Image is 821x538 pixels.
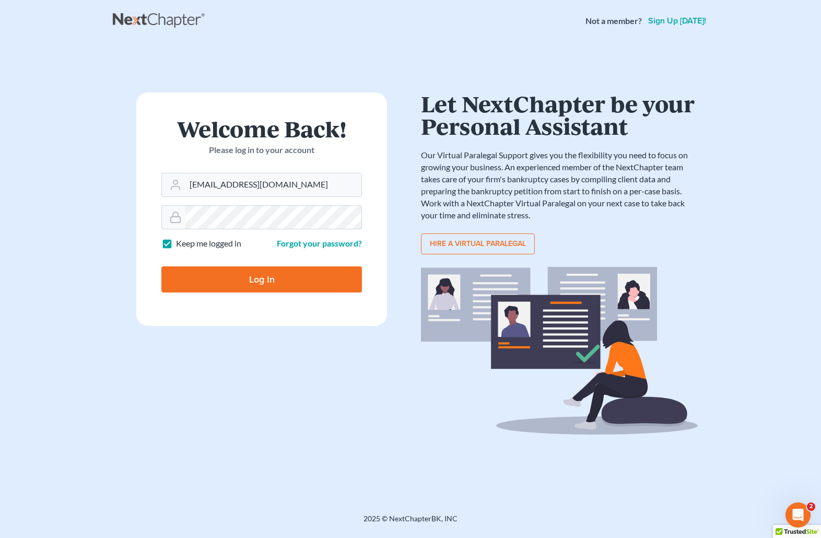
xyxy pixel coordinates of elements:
[277,238,362,248] a: Forgot your password?
[421,233,535,254] a: Hire a virtual paralegal
[161,118,362,140] h1: Welcome Back!
[585,15,642,27] strong: Not a member?
[421,149,698,221] p: Our Virtual Paralegal Support gives you the flexibility you need to focus on growing your busines...
[176,238,241,250] label: Keep me logged in
[161,266,362,293] input: Log In
[185,173,361,196] input: Email Address
[421,267,698,435] img: virtual_paralegal_bg-b12c8cf30858a2b2c02ea913d52db5c468ecc422855d04272ea22d19010d70dc.svg
[807,502,815,511] span: 2
[113,513,708,532] div: 2025 © NextChapterBK, INC
[421,92,698,137] h1: Let NextChapter be your Personal Assistant
[161,144,362,156] p: Please log in to your account
[785,502,811,528] iframe: Intercom live chat
[646,17,708,25] a: Sign up [DATE]!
